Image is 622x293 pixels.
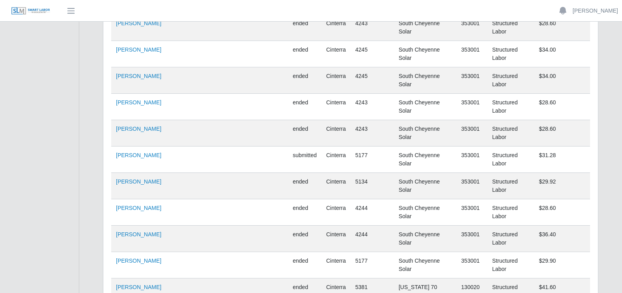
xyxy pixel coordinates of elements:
[456,41,488,67] td: 353001
[351,41,394,67] td: 4245
[116,284,161,290] a: [PERSON_NAME]
[321,94,351,120] td: Cinterra
[456,120,488,146] td: 353001
[488,67,534,94] td: Structured Labor
[456,146,488,173] td: 353001
[321,15,351,41] td: Cinterra
[488,15,534,41] td: Structured Labor
[116,258,161,264] a: [PERSON_NAME]
[288,67,321,94] td: ended
[321,252,351,278] td: Cinterra
[488,173,534,199] td: Structured Labor
[394,41,457,67] td: South Cheyenne Solar
[394,199,457,226] td: South Cheyenne Solar
[394,67,457,94] td: South Cheyenne Solar
[351,226,394,252] td: 4244
[456,94,488,120] td: 353001
[488,41,534,67] td: Structured Labor
[394,226,457,252] td: South Cheyenne Solar
[321,146,351,173] td: Cinterra
[534,252,590,278] td: $29.90
[488,226,534,252] td: Structured Labor
[116,46,161,53] a: [PERSON_NAME]
[116,152,161,158] a: [PERSON_NAME]
[534,120,590,146] td: $28.60
[534,41,590,67] td: $34.00
[394,252,457,278] td: South Cheyenne Solar
[394,146,457,173] td: South Cheyenne Solar
[456,252,488,278] td: 353001
[288,94,321,120] td: ended
[288,15,321,41] td: ended
[116,20,161,26] a: [PERSON_NAME]
[351,120,394,146] td: 4243
[288,199,321,226] td: ended
[534,226,590,252] td: $36.40
[534,199,590,226] td: $28.60
[351,173,394,199] td: 5134
[573,7,618,15] a: [PERSON_NAME]
[116,231,161,237] a: [PERSON_NAME]
[321,226,351,252] td: Cinterra
[288,173,321,199] td: ended
[116,178,161,185] a: [PERSON_NAME]
[456,173,488,199] td: 353001
[351,252,394,278] td: 5177
[488,146,534,173] td: Structured Labor
[116,126,161,132] a: [PERSON_NAME]
[456,67,488,94] td: 353001
[321,199,351,226] td: Cinterra
[394,120,457,146] td: South Cheyenne Solar
[351,146,394,173] td: 5177
[351,94,394,120] td: 4243
[534,15,590,41] td: $28.60
[351,67,394,94] td: 4245
[534,94,590,120] td: $28.60
[394,15,457,41] td: South Cheyenne Solar
[488,199,534,226] td: Structured Labor
[488,252,534,278] td: Structured Labor
[116,205,161,211] a: [PERSON_NAME]
[394,94,457,120] td: South Cheyenne Solar
[321,41,351,67] td: Cinterra
[456,15,488,41] td: 353001
[456,226,488,252] td: 353001
[288,226,321,252] td: ended
[456,199,488,226] td: 353001
[116,99,161,106] a: [PERSON_NAME]
[351,199,394,226] td: 4244
[321,67,351,94] td: Cinterra
[288,41,321,67] td: ended
[288,120,321,146] td: ended
[321,173,351,199] td: Cinterra
[116,73,161,79] a: [PERSON_NAME]
[534,67,590,94] td: $34.00
[288,252,321,278] td: ended
[351,15,394,41] td: 4243
[534,173,590,199] td: $29.92
[321,120,351,146] td: Cinterra
[288,146,321,173] td: submitted
[488,120,534,146] td: Structured Labor
[11,7,50,15] img: SLM Logo
[488,94,534,120] td: Structured Labor
[534,146,590,173] td: $31.28
[394,173,457,199] td: South Cheyenne Solar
